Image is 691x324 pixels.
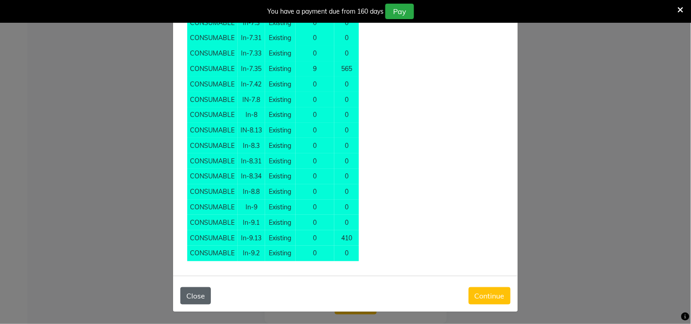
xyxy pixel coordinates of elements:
[238,215,265,230] td: In-9.1
[334,246,359,261] td: 0
[296,107,335,123] td: 0
[238,30,265,46] td: In-7.31
[238,123,265,138] td: IN-8.13
[296,123,335,138] td: 0
[187,246,238,261] td: CONSUMABLE
[187,76,238,92] td: CONSUMABLE
[334,230,359,246] td: 410
[187,153,238,169] td: CONSUMABLE
[334,169,359,184] td: 0
[238,246,265,261] td: In-9.2
[187,230,238,246] td: CONSUMABLE
[238,184,265,200] td: In-8.8
[187,215,238,230] td: CONSUMABLE
[265,123,296,138] td: Existing
[334,215,359,230] td: 0
[265,92,296,107] td: Existing
[334,46,359,61] td: 0
[265,153,296,169] td: Existing
[187,138,238,153] td: CONSUMABLE
[187,92,238,107] td: CONSUMABLE
[265,230,296,246] td: Existing
[180,287,211,304] button: Close
[296,230,335,246] td: 0
[267,7,384,16] div: You have a payment due from 160 days
[265,200,296,215] td: Existing
[238,200,265,215] td: In-9
[265,46,296,61] td: Existing
[334,30,359,46] td: 0
[238,46,265,61] td: In-7.33
[187,61,238,77] td: CONSUMABLE
[238,15,265,30] td: In-7.3
[265,76,296,92] td: Existing
[187,30,238,46] td: CONSUMABLE
[334,138,359,153] td: 0
[238,92,265,107] td: IN-7.8
[265,246,296,261] td: Existing
[334,107,359,123] td: 0
[296,169,335,184] td: 0
[334,153,359,169] td: 0
[265,30,296,46] td: Existing
[265,184,296,200] td: Existing
[187,107,238,123] td: CONSUMABLE
[296,61,335,77] td: 9
[296,138,335,153] td: 0
[296,215,335,230] td: 0
[238,138,265,153] td: In-8.3
[296,76,335,92] td: 0
[296,184,335,200] td: 0
[238,230,265,246] td: In-9.13
[187,46,238,61] td: CONSUMABLE
[296,15,335,30] td: 0
[187,200,238,215] td: CONSUMABLE
[334,61,359,77] td: 565
[296,200,335,215] td: 0
[469,287,511,304] button: Continue
[265,107,296,123] td: Existing
[238,107,265,123] td: In-8
[265,61,296,77] td: Existing
[187,184,238,200] td: CONSUMABLE
[334,92,359,107] td: 0
[187,123,238,138] td: CONSUMABLE
[265,138,296,153] td: Existing
[296,30,335,46] td: 0
[334,123,359,138] td: 0
[296,92,335,107] td: 0
[334,200,359,215] td: 0
[334,76,359,92] td: 0
[265,169,296,184] td: Existing
[296,46,335,61] td: 0
[296,153,335,169] td: 0
[265,215,296,230] td: Existing
[238,61,265,77] td: In-7.35
[238,153,265,169] td: In-8.31
[385,4,414,19] button: Pay
[187,15,238,30] td: CONSUMABLE
[296,246,335,261] td: 0
[238,169,265,184] td: In-8.34
[334,15,359,30] td: 0
[334,184,359,200] td: 0
[265,15,296,30] td: Existing
[187,169,238,184] td: CONSUMABLE
[238,76,265,92] td: In-7.42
